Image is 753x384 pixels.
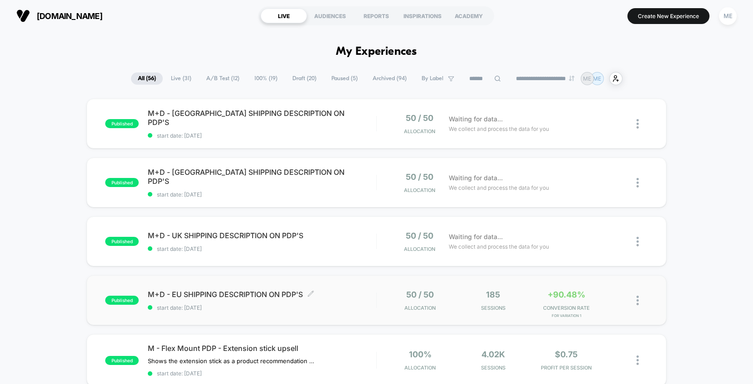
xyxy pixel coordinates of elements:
img: close [636,178,639,187]
span: Allocation [404,187,435,193]
img: close [636,296,639,305]
span: Sessions [459,365,527,371]
span: We collect and process the data for you [449,183,549,192]
span: All ( 56 ) [131,72,163,85]
div: ME [719,7,737,25]
span: M+D - [GEOGRAPHIC_DATA] SHIPPING DESCRIPTION ON PDP'S [148,109,376,127]
span: Live ( 31 ) [164,72,198,85]
button: ME [716,7,739,25]
span: Shows the extension stick as a product recommendation under the CTA [148,357,316,365]
div: ACADEMY [446,9,492,23]
span: PROFIT PER SESSION [532,365,600,371]
span: Archived ( 94 ) [366,72,413,85]
span: M+D - EU SHIPPING DESCRIPTION ON PDP'S [148,290,376,299]
span: Paused ( 5 ) [325,72,364,85]
span: +90.48% [548,290,585,299]
span: published [105,178,139,187]
img: close [636,237,639,246]
span: Waiting for data... [449,232,503,242]
span: Allocation [404,305,436,311]
span: start date: [DATE] [148,304,376,311]
span: Allocation [404,246,435,252]
span: 50 / 50 [406,290,434,299]
span: M+D - UK SHIPPING DESCRIPTION ON PDP'S [148,231,376,240]
img: Visually logo [16,9,30,23]
span: 100% ( 19 ) [248,72,284,85]
span: We collect and process the data for you [449,242,549,251]
span: Waiting for data... [449,114,503,124]
div: LIVE [261,9,307,23]
span: $0.75 [555,350,578,359]
span: [DOMAIN_NAME] [37,11,102,21]
span: 185 [486,290,500,299]
span: published [105,119,139,128]
p: ME [583,75,591,82]
span: 100% [409,350,432,359]
span: start date: [DATE] [148,191,376,198]
span: 4.02k [481,350,505,359]
img: end [569,76,574,81]
h1: My Experiences [336,45,417,58]
span: start date: [DATE] [148,370,376,377]
span: start date: [DATE] [148,245,376,252]
div: REPORTS [353,9,399,23]
span: CONVERSION RATE [532,305,600,311]
span: 50 / 50 [406,231,433,240]
span: Allocation [404,128,435,134]
span: We collect and process the data for you [449,125,549,133]
span: 50 / 50 [406,113,433,123]
img: close [636,119,639,129]
span: By Label [422,75,443,82]
div: INSPIRATIONS [399,9,446,23]
span: published [105,356,139,365]
p: ME [593,75,601,82]
img: close [636,355,639,365]
span: published [105,237,139,246]
span: Sessions [459,305,527,311]
span: M - Flex Mount PDP - Extension stick upsell [148,344,376,353]
span: A/B Test ( 12 ) [199,72,246,85]
span: M+D - [GEOGRAPHIC_DATA] SHIPPING DESCRIPTION ON PDP'S [148,168,376,186]
span: Draft ( 20 ) [286,72,323,85]
span: published [105,296,139,305]
span: Allocation [404,365,436,371]
div: AUDIENCES [307,9,353,23]
span: 50 / 50 [406,172,433,182]
span: start date: [DATE] [148,132,376,139]
span: for Variation 1 [532,313,600,318]
button: Create New Experience [627,8,709,24]
button: [DOMAIN_NAME] [14,9,105,23]
span: Waiting for data... [449,173,503,183]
